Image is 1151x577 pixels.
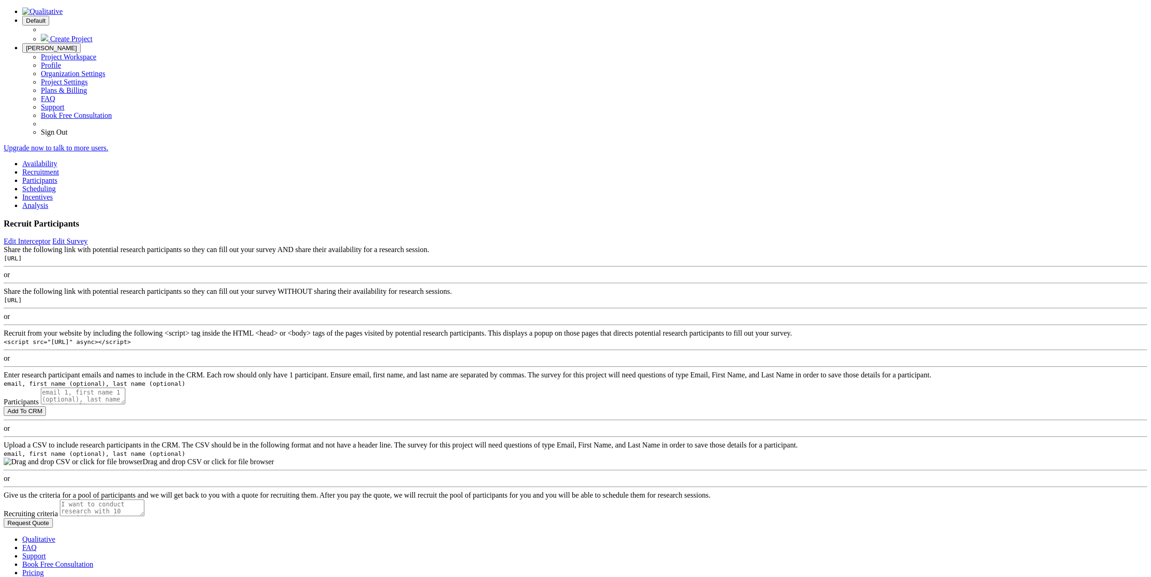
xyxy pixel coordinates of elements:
[4,329,1147,337] div: Recruit from your website by including the following <script> tag inside the HTML <head> or <body...
[22,560,93,568] a: Book Free Consultation
[4,450,185,457] code: email, first name (optional), last name (optional)
[41,35,92,43] a: Create Project
[41,111,112,119] a: Book Free Consultation
[41,95,55,103] a: FAQ
[4,297,22,304] code: [URL]
[41,103,65,111] a: Support
[4,406,46,416] input: Add To CRM
[1105,532,1151,577] iframe: Chat Widget
[22,544,37,551] a: FAQ
[4,338,131,345] code: <script src="[URL]" async></script>
[22,168,59,176] a: Recruitment
[4,271,10,279] span: or
[41,34,48,41] img: plus.svg
[52,237,88,245] a: Edit Survey
[4,312,10,320] span: or
[22,16,49,26] button: Default
[22,552,46,560] a: Support
[22,569,44,577] a: Pricing
[4,458,1147,466] div: Drag and drop CSV or click for file browser
[22,201,48,209] a: Analysis
[4,144,108,152] a: Upgrade now to talk to more users.
[26,17,45,24] span: Default
[4,380,185,387] code: email, first name (optional), last name (optional)
[26,45,77,52] span: [PERSON_NAME]
[4,237,51,245] a: Edit Interceptor
[4,398,39,406] label: Participants
[41,53,97,61] a: Project Workspace
[4,510,58,518] label: Recruiting criteria
[4,474,10,482] span: or
[4,424,10,432] span: or
[41,61,61,69] a: Profile
[4,371,1147,379] div: Enter research participant emails and names to include in the CRM. Each row should only have 1 pa...
[22,535,55,543] a: Qualitative
[41,86,87,94] a: Plans & Billing
[4,287,1147,296] div: Share the following link with potential research participants so they can fill out your survey WI...
[50,35,92,43] span: Create Project
[41,78,88,86] a: Project Settings
[4,441,1147,449] div: Upload a CSV to include research participants in the CRM. The CSV should be in the following form...
[4,354,10,362] span: or
[22,160,57,168] a: Availability
[41,70,105,78] a: Organization Settings
[4,219,1147,229] h3: Recruit Participants
[22,43,81,53] button: [PERSON_NAME]
[22,176,58,184] a: Participants
[22,185,56,193] a: Scheduling
[4,491,1147,499] div: Give us the criteria for a pool of participants and we will get back to you with a quote for recr...
[41,128,67,136] a: Sign Out
[22,193,53,201] a: Incentives
[22,7,63,16] img: Qualitative
[4,458,142,466] img: Drag and drop CSV or click for file browser
[4,246,1147,254] div: Share the following link with potential research participants so they can fill out your survey AN...
[4,255,22,262] code: [URL]
[4,518,53,528] input: Request Quote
